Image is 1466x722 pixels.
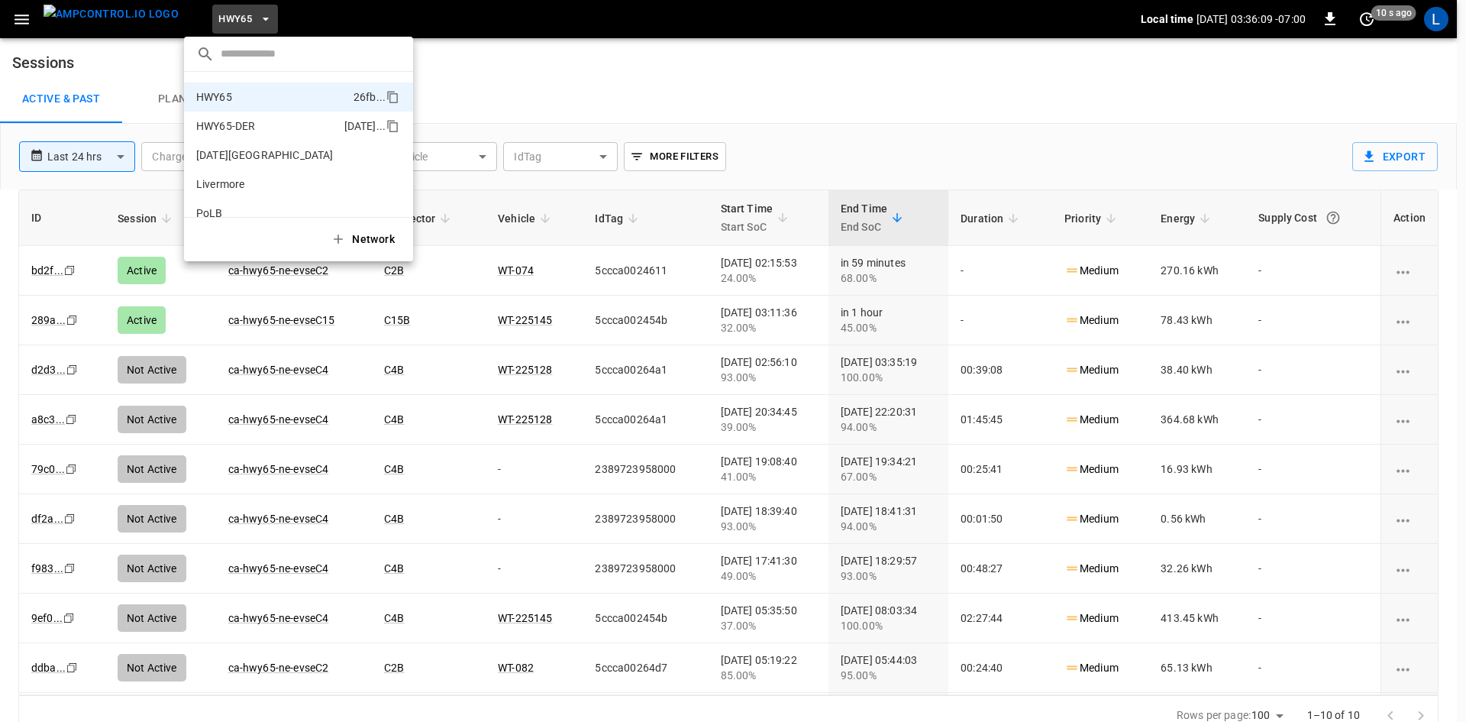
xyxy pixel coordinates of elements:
[196,206,345,221] p: PoLB
[321,224,407,255] button: Network
[385,117,402,135] div: copy
[196,89,347,105] p: HWY65
[385,88,402,106] div: copy
[196,118,338,134] p: HWY65-DER
[196,147,347,163] p: [DATE][GEOGRAPHIC_DATA]
[196,176,347,192] p: Livermore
